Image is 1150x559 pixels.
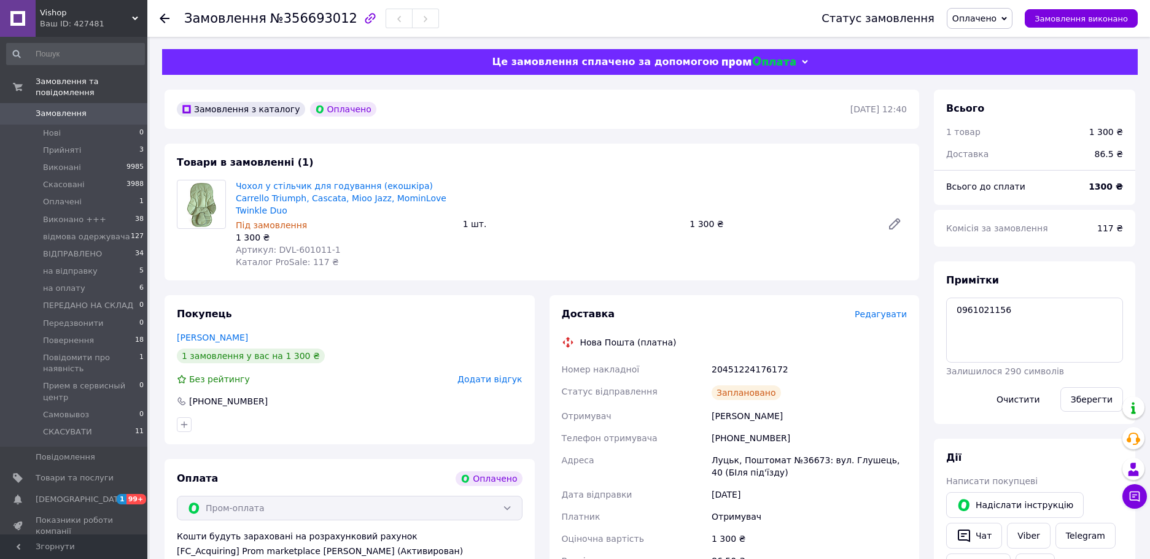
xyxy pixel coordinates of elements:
[562,534,644,544] span: Оціночна вартість
[709,528,909,550] div: 1 300 ₴
[562,364,640,374] span: Номер накладної
[946,476,1038,486] span: Написати покупцеві
[177,333,248,342] a: [PERSON_NAME]
[184,180,220,228] img: Чохол у стільчик для годування (екошкіра) Carrello Triumph, Cascata, Mioo Jazz, MominLove Twinkle...
[43,249,102,260] span: ВІДПРАВЛЕНО
[1089,126,1123,138] div: 1 300 ₴
[952,13,997,23] span: Оплачено
[709,427,909,449] div: [PHONE_NUMBER]
[126,162,144,173] span: 9985
[43,145,81,156] span: Прийняті
[1055,523,1116,549] a: Telegram
[685,215,877,233] div: 1 300 ₴
[562,411,612,421] span: Отримувач
[43,300,133,311] span: ПЕРЕДАНО НА СКЛАД
[160,12,169,25] div: Повернутися назад
[946,182,1025,191] span: Всього до сплати
[562,433,658,443] span: Телефон отримувача
[43,352,139,374] span: Повідомити про наявність
[43,128,61,139] span: Нові
[135,214,144,225] span: 38
[139,300,144,311] span: 0
[946,127,981,137] span: 1 товар
[126,179,144,190] span: 3988
[36,472,114,484] span: Товари та послуги
[135,426,144,438] span: 11
[177,349,325,363] div: 1 замовлення у вас на 1 300 ₴
[562,490,632,499] span: Дата відправки
[1025,9,1138,28] button: Замовлення виконано
[946,223,1048,233] span: Комісія за замовлення
[139,352,144,374] span: 1
[177,472,218,484] span: Оплата
[131,231,144,242] span: 127
[562,308,615,320] span: Доставка
[43,162,81,173] span: Виконані
[43,214,106,225] span: Виконано +++
[36,108,87,119] span: Замовлення
[117,494,126,504] span: 1
[36,515,114,537] span: Показники роботи компанії
[139,318,144,329] span: 0
[986,387,1051,412] button: Очистити
[946,102,984,114] span: Всього
[946,274,999,286] span: Примітки
[1087,141,1130,168] div: 86.5 ₴
[36,76,147,98] span: Замовлення та повідомлення
[40,7,132,18] span: Vishop
[177,530,523,557] div: Кошти будуть зараховані на розрахунковий рахунок
[139,409,144,420] span: 0
[1097,223,1123,233] span: 117 ₴
[946,452,962,463] span: Дії
[456,471,522,486] div: Оплачено
[946,366,1064,376] span: Залишилося 290 символів
[43,426,92,438] span: СКАСУВАТИ
[6,43,145,65] input: Пошук
[43,231,130,242] span: відмова одержувача
[188,395,269,407] div: [PHONE_NUMBER]
[36,494,126,505] span: [DEMOGRAPHIC_DATA]
[457,374,522,384] span: Додати відгук
[236,257,339,267] span: Каталог ProSale: 117 ₴
[177,308,232,320] span: Покупець
[562,455,594,465] span: Адреса
[562,387,658,396] span: Статус відправлення
[43,409,89,420] span: Самовывоз
[43,380,139,403] span: Прием в сервисный центр
[43,196,82,207] span: Оплачені
[946,149,989,159] span: Доставка
[43,266,98,277] span: на відправку
[946,523,1002,549] button: Чат
[139,128,144,139] span: 0
[189,374,250,384] span: Без рейтингу
[946,492,1084,518] button: Надіслати інструкцію
[882,212,907,236] a: Редагувати
[177,545,523,557] div: [FC_Acquiring] Prom marketplace [PERSON_NAME] (Активирован)
[236,181,446,215] a: Чохол у стільчик для годування (екошкіра) Carrello Triumph, Cascata, Mioo Jazz, MominLove Twinkle...
[270,11,357,26] span: №356693012
[722,56,796,68] img: evopay logo
[177,102,305,117] div: Замовлення з каталогу
[1089,182,1123,191] b: 1300 ₴
[492,56,718,67] span: Це замовлення сплачено за допомогою
[562,512,600,522] span: Платник
[139,145,144,156] span: 3
[135,249,144,260] span: 34
[139,266,144,277] span: 5
[709,405,909,427] div: [PERSON_NAME]
[43,335,94,346] span: Повернення
[43,283,85,294] span: на оплату
[43,179,85,190] span: Скасовані
[236,220,307,230] span: Під замовлення
[177,156,314,168] span: Товари в замовленні (1)
[458,215,685,233] div: 1 шт.
[236,231,453,244] div: 1 300 ₴
[577,336,680,349] div: Нова Пошта (платна)
[709,506,909,528] div: Отримувач
[40,18,147,29] div: Ваш ID: 427481
[43,318,104,329] span: Передзвонити
[139,380,144,403] span: 0
[712,385,781,400] div: Заплановано
[709,449,909,484] div: Луцьк, Поштомат №36673: вул. Глушець, 40 (БІля під'їзду)
[946,298,1123,363] textarea: 0961021156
